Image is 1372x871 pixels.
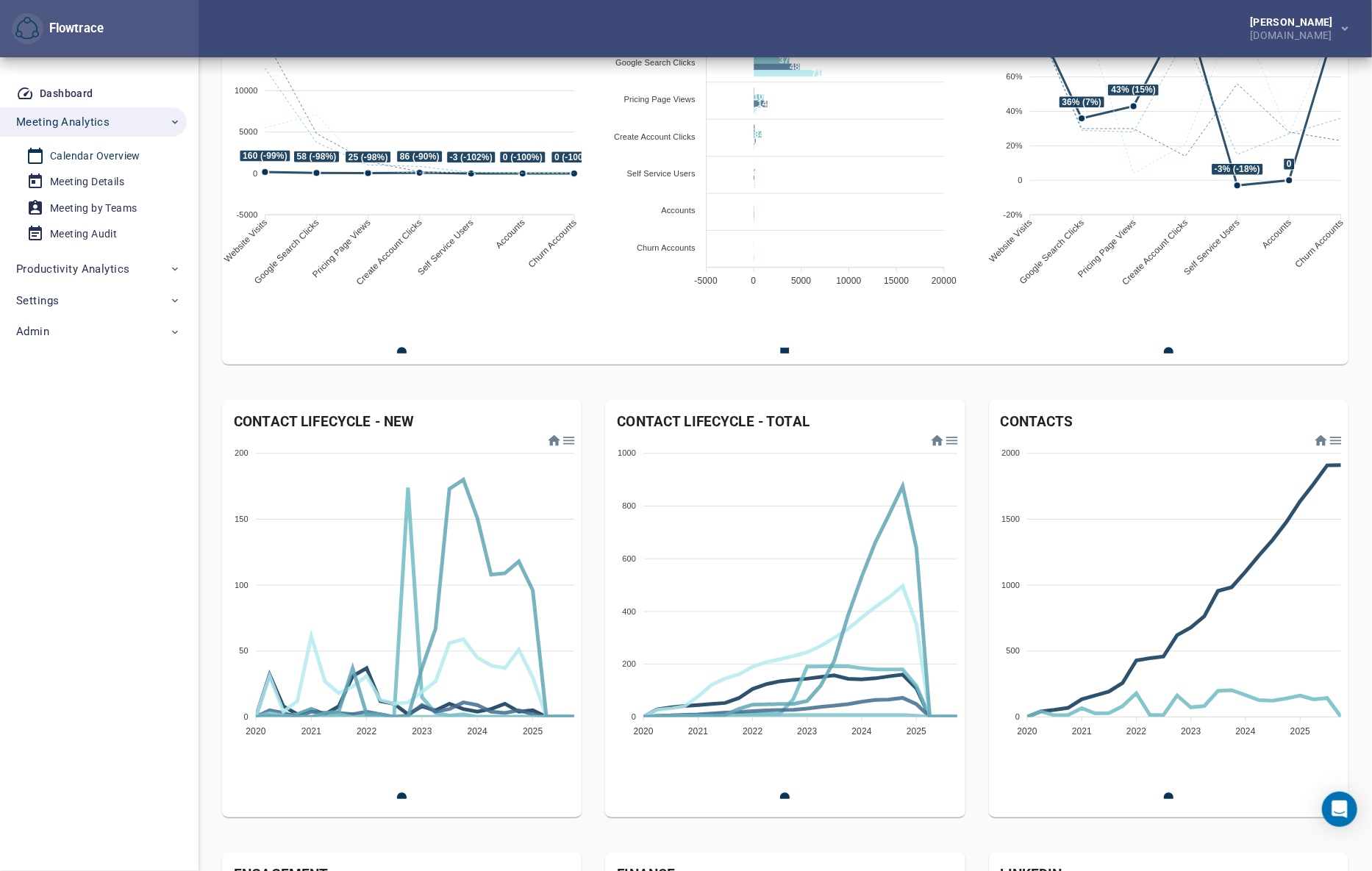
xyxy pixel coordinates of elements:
[1235,727,1255,737] tspan: 2024
[1250,17,1339,27] div: [PERSON_NAME]
[1072,727,1092,737] tspan: 2021
[614,132,696,141] tspan: Create Account Clicks
[1076,218,1138,280] tspan: Pricing Page Views
[987,217,1034,264] tspan: Website Visits
[1120,218,1190,287] tspan: Create Account Clicks
[237,210,258,219] tspan: -5000
[743,727,762,737] tspan: 2022
[798,727,818,737] tspan: 2023
[16,112,110,132] span: Meeting Analytics
[624,95,696,104] tspan: Pricing Page Views
[235,581,249,589] tspan: 100
[523,727,543,737] tspan: 2025
[884,276,909,286] tspan: 15000
[16,259,129,279] span: Productivity Analytics
[412,727,432,737] tspan: 2023
[688,727,708,737] tspan: 2021
[1181,727,1201,737] tspan: 2023
[354,218,424,287] tspan: Create Account Clicks
[493,217,527,251] tspan: Accounts
[837,276,862,286] tspan: 10000
[623,607,637,616] tspan: 400
[907,727,926,737] tspan: 2025
[252,218,321,287] tspan: Google Search Clicks
[1126,727,1146,737] tspan: 2022
[50,173,124,191] div: Meeting Details
[1260,217,1293,251] tspan: Accounts
[695,276,718,286] tspan: -5000
[623,554,637,563] tspan: 600
[12,13,104,45] div: Flowtrace
[1003,210,1022,219] tspan: -20%
[634,727,654,737] tspan: 2020
[357,727,376,737] tspan: 2022
[791,276,811,286] tspan: 5000
[623,501,637,510] tspan: 800
[1006,141,1023,150] tspan: 20%
[50,147,140,165] div: Calendar Overview
[605,412,965,431] div: Contact Lifecycle - Total
[1018,218,1087,287] tspan: Google Search Clicks
[632,712,636,721] tspan: 0
[627,169,696,178] tspan: Self Service Users
[253,168,257,177] tspan: 0
[852,727,872,737] tspan: 2024
[930,432,943,445] div: Reset Zoom
[244,712,249,721] tspan: 0
[239,647,249,656] tspan: 50
[415,218,476,278] tspan: Self Service Users
[235,515,249,523] tspan: 150
[1293,218,1345,270] tspan: Churn Accounts
[1017,727,1037,737] tspan: 2020
[235,86,257,95] tspan: 10000
[637,243,696,252] tspan: Churn Accounts
[15,17,39,40] img: Flowtrace
[301,727,321,737] tspan: 2021
[1006,107,1023,115] tspan: 40%
[945,432,957,445] div: Menu
[12,13,43,45] button: Flowtrace
[932,276,957,286] tspan: 20000
[989,412,1348,431] div: Contacts
[239,127,257,136] tspan: 5000
[526,218,579,270] tspan: Churn Accounts
[618,449,636,458] tspan: 1000
[468,727,487,737] tspan: 2024
[235,449,249,458] tspan: 200
[562,432,574,445] div: Menu
[222,217,269,264] tspan: Website Visits
[1006,72,1023,81] tspan: 60%
[43,20,104,37] div: Flowtrace
[222,412,582,431] div: Contact Lifecycle - New
[1313,432,1326,445] div: Reset Zoom
[662,206,696,215] tspan: Accounts
[310,218,373,280] tspan: Pricing Page Views
[1322,792,1357,827] div: Open Intercom Messenger
[1328,432,1340,445] div: Menu
[1290,727,1310,737] tspan: 2025
[40,85,93,103] div: Dashboard
[246,727,265,737] tspan: 2020
[1182,218,1242,278] tspan: Self Service Users
[16,322,49,341] span: Admin
[1226,12,1360,45] button: [PERSON_NAME][DOMAIN_NAME]
[623,660,637,669] tspan: 200
[1006,647,1020,656] tspan: 500
[1018,176,1022,184] tspan: 0
[751,276,757,286] tspan: 0
[50,225,117,243] div: Meeting Audit
[50,199,137,218] div: Meeting by Teams
[1015,712,1020,721] tspan: 0
[1001,581,1020,589] tspan: 1000
[615,58,696,67] tspan: Google Search Clicks
[16,291,59,310] span: Settings
[547,432,560,445] div: Reset Zoom
[1001,449,1020,458] tspan: 2000
[1250,27,1339,40] div: [DOMAIN_NAME]
[1001,515,1020,523] tspan: 1500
